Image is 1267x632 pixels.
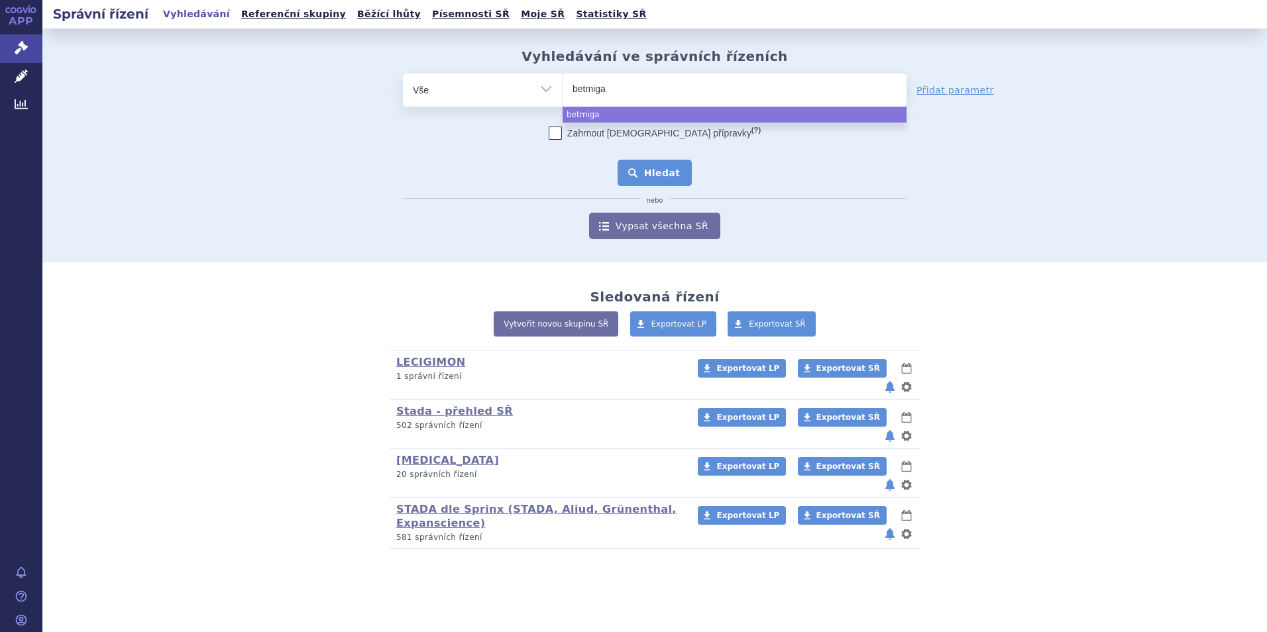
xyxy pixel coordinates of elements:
a: Písemnosti SŘ [428,5,514,23]
button: nastavení [900,526,913,542]
p: 1 správní řízení [396,371,681,382]
a: Exportovat LP [630,311,717,337]
a: Běžící lhůty [353,5,425,23]
a: Referenční skupiny [237,5,350,23]
a: Exportovat SŘ [798,408,887,427]
label: Zahrnout [DEMOGRAPHIC_DATA] přípravky [549,127,761,140]
button: lhůty [900,507,913,523]
a: Exportovat SŘ [728,311,816,337]
a: Vypsat všechna SŘ [589,213,720,239]
button: notifikace [883,428,897,444]
button: lhůty [900,458,913,474]
a: Exportovat SŘ [798,457,887,476]
a: Vytvořit novou skupinu SŘ [494,311,618,337]
button: nastavení [900,477,913,493]
a: Přidat parametr [916,83,994,97]
button: notifikace [883,379,897,395]
a: Vyhledávání [159,5,234,23]
button: lhůty [900,409,913,425]
button: nastavení [900,428,913,444]
span: Exportovat SŘ [816,364,880,373]
a: [MEDICAL_DATA] [396,454,499,466]
a: Exportovat LP [698,457,786,476]
span: Exportovat SŘ [749,319,806,329]
a: Exportovat LP [698,359,786,378]
p: 581 správních řízení [396,532,681,543]
a: Exportovat SŘ [798,506,887,525]
a: STADA dle Sprinx (STADA, Aliud, Grünenthal, Expanscience) [396,503,677,529]
span: Exportovat LP [651,319,707,329]
a: Exportovat SŘ [798,359,887,378]
a: Stada - přehled SŘ [396,405,513,417]
p: 502 správních řízení [396,420,681,431]
button: Hledat [618,160,692,186]
abbr: (?) [751,126,761,134]
h2: Správní řízení [42,5,159,23]
li: betmiga [563,107,907,123]
span: Exportovat LP [716,462,779,471]
a: Moje SŘ [517,5,569,23]
a: Statistiky SŘ [572,5,650,23]
button: notifikace [883,477,897,493]
span: Exportovat LP [716,364,779,373]
span: Exportovat SŘ [816,462,880,471]
h2: Sledovaná řízení [590,289,719,305]
p: 20 správních řízení [396,469,681,480]
a: LECIGIMON [396,356,465,368]
span: Exportovat SŘ [816,511,880,520]
span: Exportovat LP [716,511,779,520]
span: Exportovat SŘ [816,413,880,422]
h2: Vyhledávání ve správních řízeních [522,48,788,64]
a: Exportovat LP [698,408,786,427]
span: Exportovat LP [716,413,779,422]
button: nastavení [900,379,913,395]
i: nebo [640,197,670,205]
button: notifikace [883,526,897,542]
a: Exportovat LP [698,506,786,525]
button: lhůty [900,360,913,376]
